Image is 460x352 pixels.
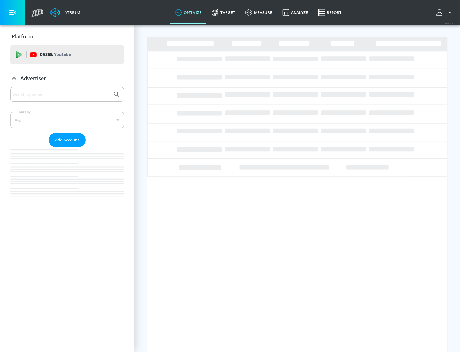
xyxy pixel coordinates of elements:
nav: list of Advertiser [10,147,124,209]
div: Atrium [62,10,80,15]
a: Target [207,1,240,24]
a: Report [313,1,347,24]
label: Sort By [18,110,32,114]
a: measure [240,1,277,24]
p: Platform [12,33,33,40]
div: Advertiser [10,69,124,87]
div: A-Z [10,112,124,128]
div: Advertiser [10,87,124,209]
p: Advertiser [20,75,46,82]
div: Platform [10,28,124,45]
a: Atrium [50,8,80,17]
input: Search by name [13,90,110,99]
span: v 4.22.2 [445,21,454,25]
a: optimize [170,1,207,24]
a: Analyze [277,1,313,24]
span: Add Account [55,136,79,144]
p: DV360: [40,51,71,58]
p: Youtube [54,51,71,58]
div: DV360: Youtube [10,45,124,64]
button: Add Account [49,133,86,147]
